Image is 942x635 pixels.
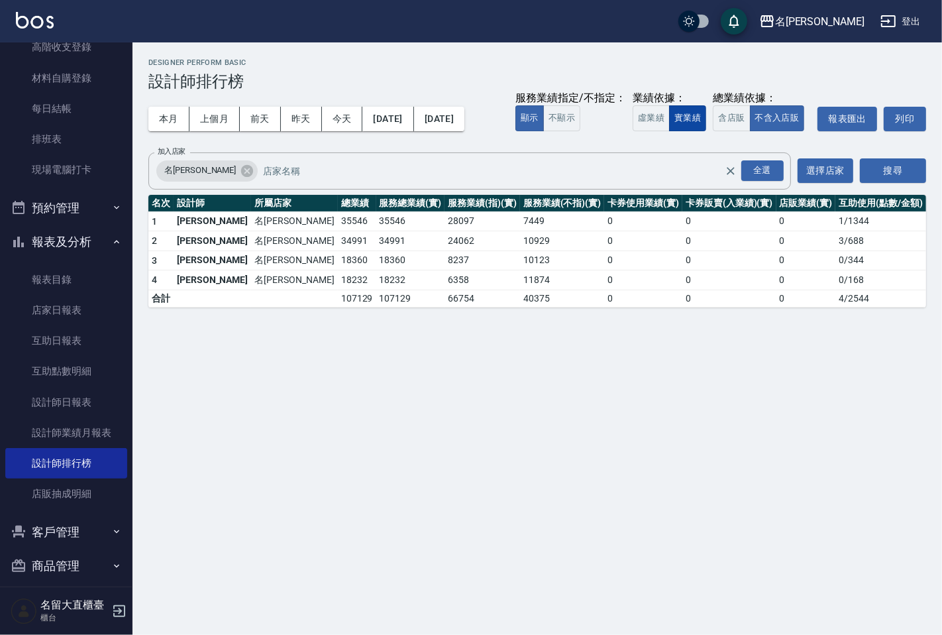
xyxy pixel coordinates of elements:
[148,195,174,212] th: 名次
[251,251,337,270] td: 名[PERSON_NAME]
[152,274,157,285] span: 4
[240,107,281,131] button: 前天
[5,387,127,418] a: 設計師日報表
[376,211,445,231] td: 35546
[835,251,926,270] td: 0 / 344
[148,290,174,307] td: 合計
[520,290,605,307] td: 40375
[633,91,706,105] div: 業績依據：
[376,195,445,212] th: 服務總業績(實)
[376,270,445,290] td: 18232
[604,270,682,290] td: 0
[520,211,605,231] td: 7449
[281,107,322,131] button: 昨天
[148,58,926,67] h2: Designer Perform Basic
[515,105,544,131] button: 顯示
[682,251,776,270] td: 0
[174,231,251,251] td: [PERSON_NAME]
[5,448,127,479] a: 設計師排行榜
[174,251,251,270] td: [PERSON_NAME]
[817,107,877,131] button: 報表匯出
[260,159,747,182] input: 店家名稱
[445,195,520,212] th: 服務業績(指)(實)
[775,13,864,30] div: 名[PERSON_NAME]
[445,231,520,251] td: 24062
[338,211,376,231] td: 35546
[445,270,520,290] td: 6358
[776,290,836,307] td: 0
[5,515,127,549] button: 客戶管理
[835,231,926,251] td: 3 / 688
[543,105,580,131] button: 不顯示
[713,91,811,105] div: 總業績依據：
[338,195,376,212] th: 總業績
[251,270,337,290] td: 名[PERSON_NAME]
[5,63,127,93] a: 材料自購登錄
[604,211,682,231] td: 0
[338,290,376,307] td: 107129
[520,231,605,251] td: 10929
[669,105,706,131] button: 實業績
[16,12,54,29] img: Logo
[520,251,605,270] td: 10123
[376,251,445,270] td: 18360
[40,612,108,624] p: 櫃台
[156,160,258,182] div: 名[PERSON_NAME]
[604,251,682,270] td: 0
[338,270,376,290] td: 18232
[776,231,836,251] td: 0
[776,270,836,290] td: 0
[682,290,776,307] td: 0
[5,549,127,583] button: 商品管理
[445,211,520,231] td: 28097
[776,195,836,212] th: 店販業績(實)
[750,105,805,131] button: 不含入店販
[739,158,786,184] button: Open
[174,270,251,290] td: [PERSON_NAME]
[520,195,605,212] th: 服務業績(不指)(實)
[362,107,413,131] button: [DATE]
[5,479,127,509] a: 店販抽成明細
[11,598,37,624] img: Person
[875,9,926,34] button: 登出
[860,158,926,183] button: 搜尋
[682,270,776,290] td: 0
[633,105,670,131] button: 虛業績
[152,235,157,246] span: 2
[156,164,244,177] span: 名[PERSON_NAME]
[5,225,127,259] button: 報表及分析
[5,325,127,356] a: 互助日報表
[5,191,127,225] button: 預約管理
[682,211,776,231] td: 0
[5,295,127,325] a: 店家日報表
[174,195,251,212] th: 設計師
[798,158,854,183] button: 選擇店家
[776,211,836,231] td: 0
[152,216,157,227] span: 1
[5,32,127,62] a: 高階收支登錄
[5,356,127,386] a: 互助點數明細
[835,290,926,307] td: 4 / 2544
[152,255,157,266] span: 3
[835,211,926,231] td: 1 / 1344
[5,264,127,295] a: 報表目錄
[754,8,870,35] button: 名[PERSON_NAME]
[445,251,520,270] td: 8237
[5,93,127,124] a: 每日結帳
[445,290,520,307] td: 66754
[604,290,682,307] td: 0
[414,107,464,131] button: [DATE]
[721,162,740,180] button: Clear
[5,124,127,154] a: 排班表
[148,72,926,91] h3: 設計師排行榜
[338,231,376,251] td: 34991
[40,599,108,612] h5: 名留大直櫃臺
[835,270,926,290] td: 0 / 168
[148,195,926,308] table: a dense table
[682,231,776,251] td: 0
[884,107,926,131] button: 列印
[604,195,682,212] th: 卡券使用業績(實)
[520,270,605,290] td: 11874
[322,107,363,131] button: 今天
